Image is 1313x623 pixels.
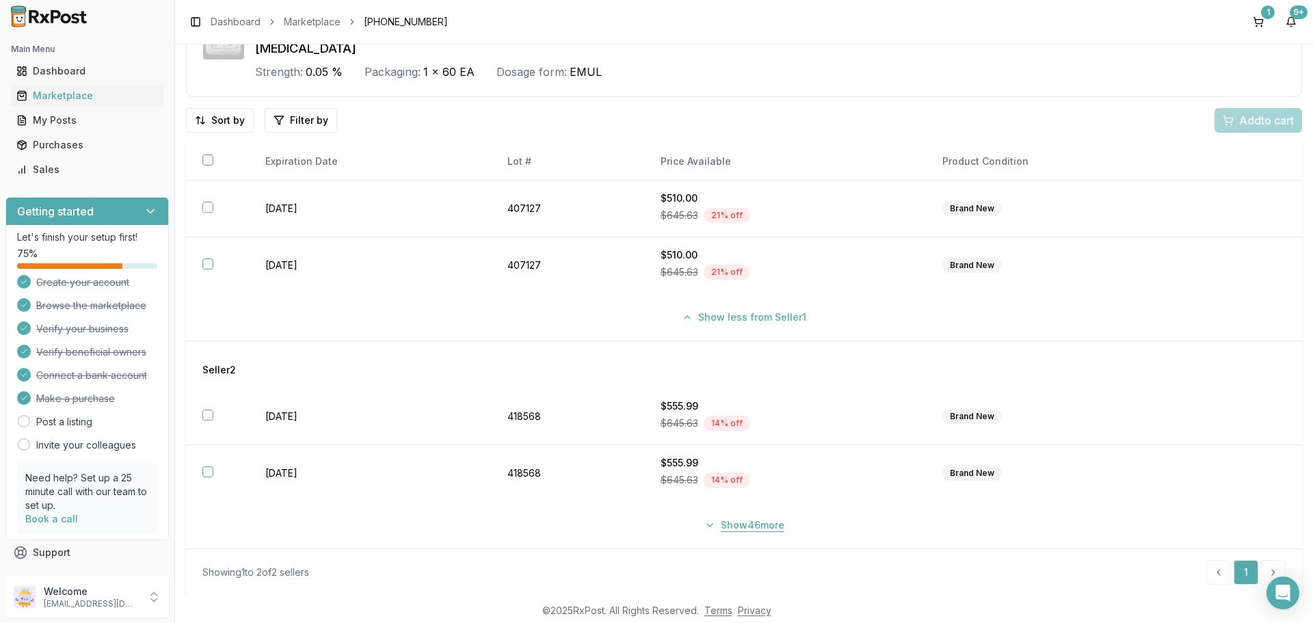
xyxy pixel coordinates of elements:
[202,363,236,377] span: Seller 2
[202,566,309,579] div: Showing 1 to 2 of 2 sellers
[364,15,448,29] span: [PHONE_NUMBER]
[16,89,158,103] div: Marketplace
[661,456,910,470] div: $555.99
[5,85,169,107] button: Marketplace
[1266,576,1299,609] div: Open Intercom Messenger
[704,208,750,223] div: 21 % off
[661,191,910,205] div: $510.00
[942,409,1002,424] div: Brand New
[491,144,644,180] th: Lot #
[11,44,163,55] h2: Main Menu
[661,265,698,279] span: $645.63
[661,248,910,262] div: $510.00
[249,237,491,294] td: [DATE]
[5,159,169,181] button: Sales
[926,144,1199,180] th: Product Condition
[942,258,1002,273] div: Brand New
[249,388,491,445] td: [DATE]
[696,513,793,538] button: Show46more
[36,415,92,429] a: Post a listing
[36,299,146,313] span: Browse the marketplace
[16,163,158,176] div: Sales
[5,60,169,82] button: Dashboard
[36,369,147,382] span: Connect a bank account
[704,416,750,431] div: 14 % off
[11,108,163,133] a: My Posts
[942,466,1002,481] div: Brand New
[1290,5,1308,19] div: 9+
[11,59,163,83] a: Dashboard
[5,540,169,565] button: Support
[17,247,38,261] span: 75 %
[491,237,644,294] td: 407127
[11,83,163,108] a: Marketplace
[211,15,448,29] nav: breadcrumb
[36,322,129,336] span: Verify your business
[11,133,163,157] a: Purchases
[704,473,750,488] div: 14 % off
[704,265,750,280] div: 21 % off
[284,15,341,29] a: Marketplace
[1280,11,1302,33] button: 9+
[661,416,698,430] span: $645.63
[423,64,475,80] span: 1 x 60 EA
[25,513,78,525] a: Book a call
[1261,5,1275,19] div: 1
[17,203,94,220] h3: Getting started
[674,305,814,330] button: Show less from Seller1
[16,64,158,78] div: Dashboard
[364,64,421,80] div: Packaging:
[491,388,644,445] td: 418568
[738,605,771,616] a: Privacy
[11,157,163,182] a: Sales
[1247,11,1269,33] button: 1
[14,586,36,608] img: User avatar
[255,64,303,80] div: Strength:
[5,134,169,156] button: Purchases
[44,598,139,609] p: [EMAIL_ADDRESS][DOMAIN_NAME]
[16,114,158,127] div: My Posts
[1206,560,1286,585] nav: pagination
[44,585,139,598] p: Welcome
[661,473,698,487] span: $645.63
[249,144,491,180] th: Expiration Date
[265,108,337,133] button: Filter by
[491,181,644,237] td: 407127
[211,114,245,127] span: Sort by
[186,108,254,133] button: Sort by
[570,64,602,80] span: EMUL
[249,445,491,502] td: [DATE]
[306,64,343,80] span: 0.05 %
[644,144,926,180] th: Price Available
[25,471,149,512] p: Need help? Set up a 25 minute call with our team to set up.
[5,5,93,27] img: RxPost Logo
[36,345,146,359] span: Verify beneficial owners
[496,64,567,80] div: Dosage form:
[5,565,169,589] button: Feedback
[491,445,644,502] td: 418568
[290,114,328,127] span: Filter by
[5,109,169,131] button: My Posts
[1234,560,1258,585] a: 1
[33,570,79,584] span: Feedback
[942,201,1002,216] div: Brand New
[36,438,136,452] a: Invite your colleagues
[36,392,115,406] span: Make a purchase
[255,39,1285,58] div: [MEDICAL_DATA]
[661,399,910,413] div: $555.99
[17,230,157,244] p: Let's finish your setup first!
[16,138,158,152] div: Purchases
[704,605,732,616] a: Terms
[36,276,129,289] span: Create your account
[661,209,698,222] span: $645.63
[249,181,491,237] td: [DATE]
[211,15,261,29] a: Dashboard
